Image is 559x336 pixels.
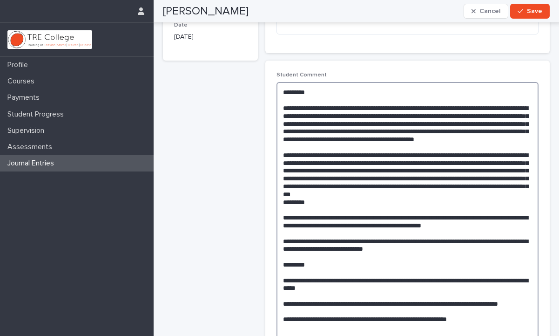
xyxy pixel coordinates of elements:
p: [DATE] [174,32,247,42]
span: Save [527,8,542,14]
p: Payments [4,93,47,102]
p: Profile [4,61,35,69]
p: Assessments [4,143,60,151]
span: Cancel [479,8,500,14]
img: L01RLPSrRaOWR30Oqb5K [7,30,92,49]
p: Courses [4,77,42,86]
p: Student Progress [4,110,71,119]
p: Supervision [4,126,52,135]
h2: [PERSON_NAME] [163,5,249,18]
button: Save [510,4,550,19]
span: Student Comment [276,72,327,78]
p: Journal Entries [4,159,61,168]
button: Cancel [464,4,508,19]
span: Date [174,22,188,28]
